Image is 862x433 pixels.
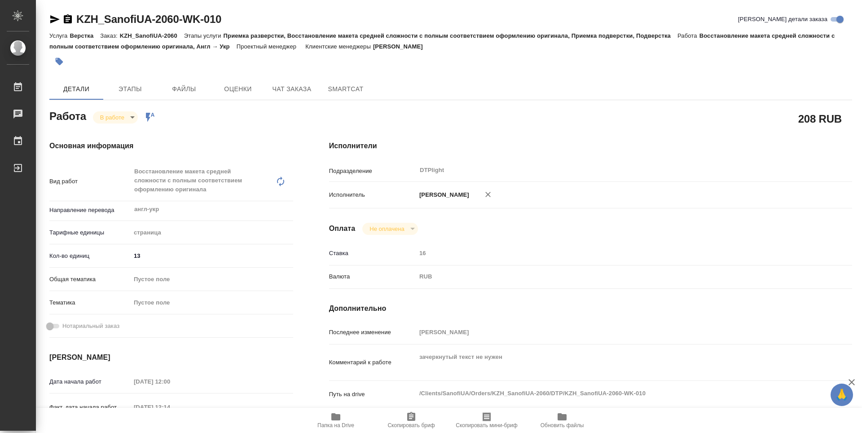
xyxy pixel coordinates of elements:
p: Комментарий к работе [329,358,416,367]
span: Детали [55,84,98,95]
button: Скопировать ссылку для ЯМессенджера [49,14,60,25]
p: Вид работ [49,177,131,186]
button: 🙏 [831,384,853,406]
span: Этапы [109,84,152,95]
p: Ставка [329,249,416,258]
p: Тематика [49,298,131,307]
p: Направление перевода [49,206,131,215]
span: [PERSON_NAME] детали заказа [738,15,827,24]
div: RUB [416,269,809,284]
p: Путь на drive [329,390,416,399]
span: Файлы [163,84,206,95]
h4: [PERSON_NAME] [49,352,293,363]
p: Приемка разверстки, Восстановление макета средней сложности с полным соответствием оформлению ори... [224,32,677,39]
span: Нотариальный заказ [62,322,119,331]
textarea: зачеркнутый текст не нужен [416,349,809,374]
p: Заказ: [100,32,119,39]
p: Кол-во единиц [49,252,131,261]
h2: Работа [49,107,86,124]
div: Пустое поле [131,272,293,287]
div: Пустое поле [134,275,282,284]
div: В работе [93,111,138,124]
h4: Оплата [329,223,356,234]
textarea: /Clients/SanofiUA/Orders/KZH_SanofiUA-2060/DTP/KZH_SanofiUA-2060-WK-010 [416,386,809,401]
input: Пустое поле [416,326,809,339]
p: Подразделение [329,167,416,176]
button: Обновить файлы [524,408,600,433]
a: KZH_SanofiUA-2060-WK-010 [76,13,221,25]
button: В работе [97,114,127,121]
div: Пустое поле [131,295,293,310]
span: Скопировать мини-бриф [456,422,517,429]
p: Последнее изменение [329,328,416,337]
span: 🙏 [834,385,849,404]
p: KZH_SanofiUA-2060 [120,32,184,39]
p: Валюта [329,272,416,281]
button: Скопировать бриф [374,408,449,433]
h4: Исполнители [329,141,852,151]
span: Чат заказа [270,84,313,95]
p: [PERSON_NAME] [416,190,469,199]
h2: 208 RUB [798,111,842,126]
input: Пустое поле [416,247,809,260]
p: Услуга [49,32,70,39]
p: Работа [677,32,699,39]
button: Скопировать мини-бриф [449,408,524,433]
span: Оценки [216,84,259,95]
span: SmartCat [324,84,367,95]
p: Дата начала работ [49,377,131,386]
p: Проектный менеджер [237,43,299,50]
input: ✎ Введи что-нибудь [131,249,293,262]
button: Скопировать ссылку [62,14,73,25]
p: Тарифные единицы [49,228,131,237]
button: Не оплачена [367,225,407,233]
input: Пустое поле [131,401,209,414]
span: Обновить файлы [541,422,584,429]
button: Удалить исполнителя [478,185,498,204]
button: Добавить тэг [49,52,69,71]
h4: Дополнительно [329,303,852,314]
div: страница [131,225,293,240]
p: Факт. дата начала работ [49,403,131,412]
input: Пустое поле [131,375,209,388]
p: Общая тематика [49,275,131,284]
div: Пустое поле [134,298,282,307]
button: Папка на Drive [298,408,374,433]
p: Клиентские менеджеры [305,43,373,50]
h4: Основная информация [49,141,293,151]
span: Скопировать бриф [387,422,435,429]
div: В работе [362,223,418,235]
p: Исполнитель [329,190,416,199]
span: Папка на Drive [317,422,354,429]
p: Верстка [70,32,100,39]
p: [PERSON_NAME] [373,43,430,50]
p: Этапы услуги [184,32,224,39]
